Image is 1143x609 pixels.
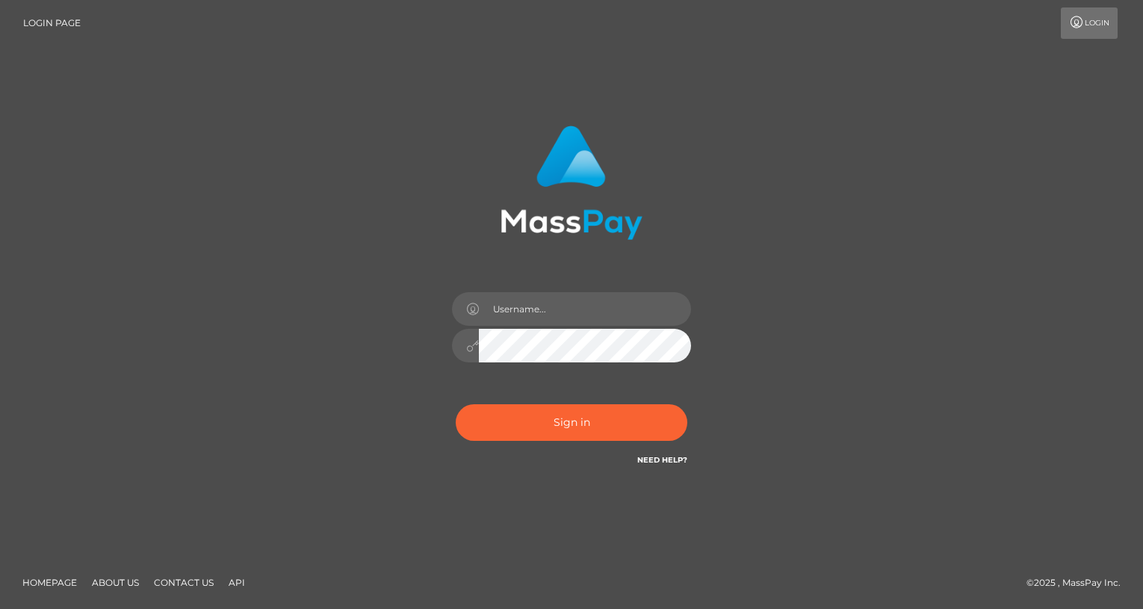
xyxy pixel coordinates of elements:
input: Username... [479,292,691,326]
a: API [223,571,251,594]
div: © 2025 , MassPay Inc. [1026,575,1132,591]
a: Homepage [16,571,83,594]
a: Contact Us [148,571,220,594]
a: Login [1061,7,1118,39]
a: Need Help? [637,455,687,465]
a: About Us [86,571,145,594]
button: Sign in [456,404,687,441]
a: Login Page [23,7,81,39]
img: MassPay Login [501,126,642,240]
